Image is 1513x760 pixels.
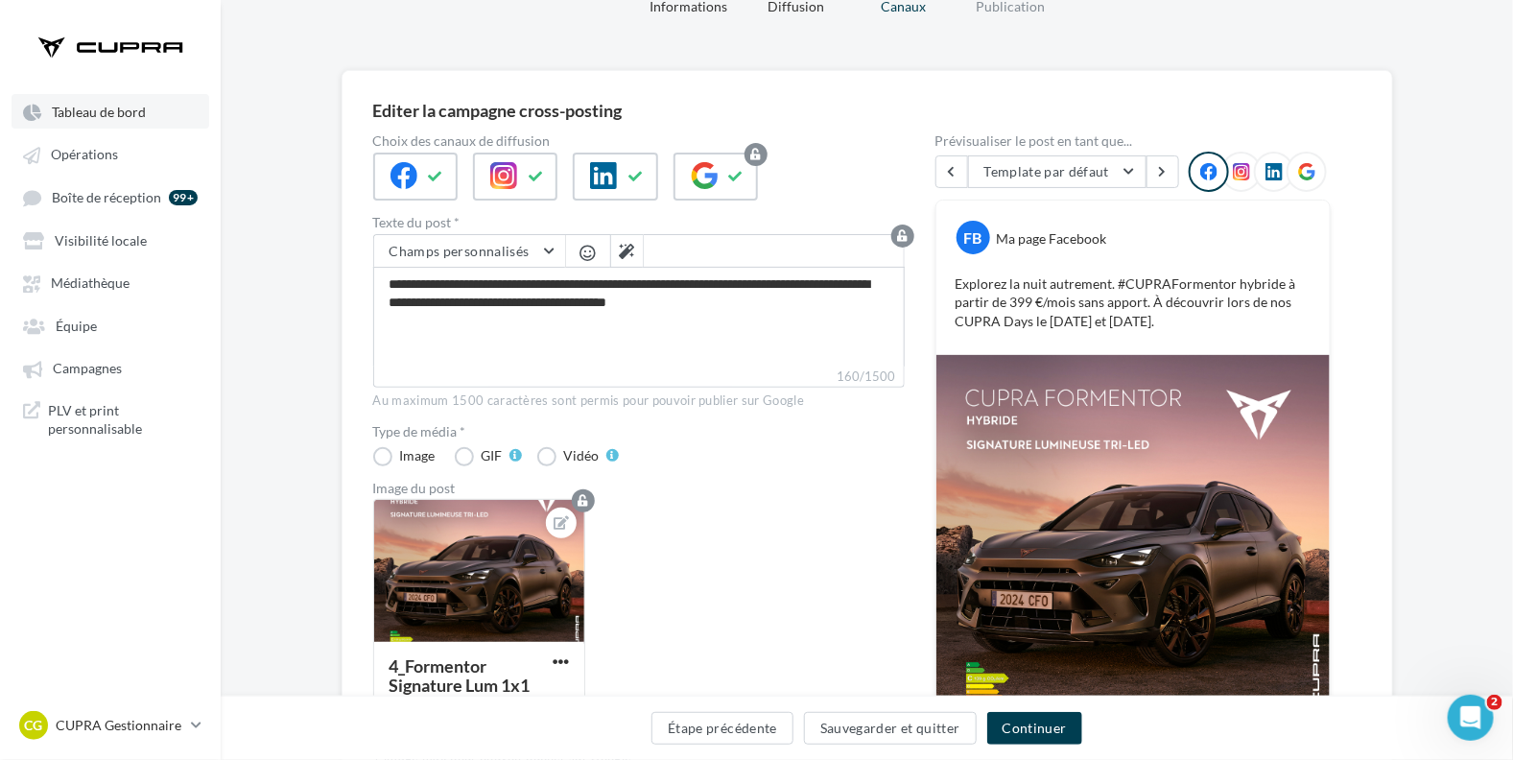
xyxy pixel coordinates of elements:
[968,155,1147,188] button: Template par défaut
[51,147,118,163] span: Opérations
[48,401,198,439] span: PLV et print personnalisable
[1487,695,1502,710] span: 2
[12,223,209,257] a: Visibilité locale
[15,707,205,744] a: CG CUPRA Gestionnaire
[373,392,905,410] div: Au maximum 1500 caractères sont permis pour pouvoir publier sur Google
[12,94,209,129] a: Tableau de bord
[373,425,905,439] label: Type de média *
[12,136,209,171] a: Opérations
[55,232,147,249] span: Visibilité locale
[984,163,1110,179] span: Template par défaut
[12,308,209,343] a: Équipe
[482,449,503,463] div: GIF
[400,449,436,463] div: Image
[804,712,977,745] button: Sauvegarder et quitter
[373,216,905,229] label: Texte du post *
[12,350,209,385] a: Campagnes
[956,274,1311,330] p: Explorez la nuit autrement. #CUPRAFormentor hybride à partir de 399 €/mois sans apport. À découvr...
[564,449,600,463] div: Vidéo
[56,716,183,735] p: CUPRA Gestionnaire
[25,716,43,735] span: CG
[373,134,905,148] label: Choix des canaux de diffusion
[12,265,209,299] a: Médiathèque
[987,712,1082,745] button: Continuer
[51,275,130,292] span: Médiathèque
[1448,695,1494,741] iframe: Intercom live chat
[373,102,1361,119] div: Editer la campagne cross-posting
[957,221,990,254] div: FB
[390,655,531,696] div: 4_Formentor Signature Lum 1x1
[935,134,1331,148] div: Prévisualiser le post en tant que...
[373,367,905,388] label: 160/1500
[373,482,905,495] div: Image du post
[169,190,198,205] div: 99+
[12,179,209,215] a: Boîte de réception 99+
[390,243,530,259] span: Champs personnalisés
[53,361,122,377] span: Campagnes
[12,393,209,446] a: PLV et print personnalisable
[52,104,146,120] span: Tableau de bord
[651,712,793,745] button: Étape précédente
[52,189,161,205] span: Boîte de réception
[374,235,565,268] button: Champs personnalisés
[56,318,97,334] span: Équipe
[997,229,1107,248] div: Ma page Facebook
